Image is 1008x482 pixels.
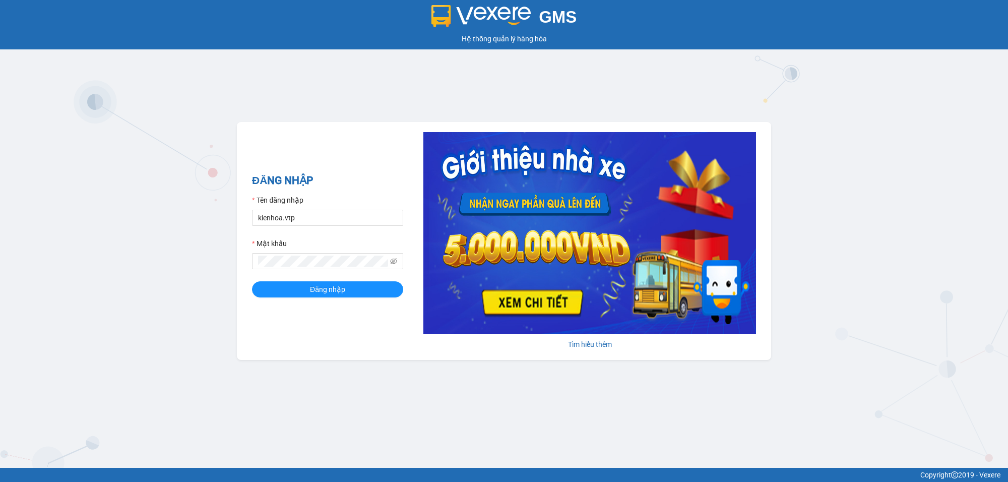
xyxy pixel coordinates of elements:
input: Tên đăng nhập [252,210,403,226]
button: Đăng nhập [252,281,403,297]
h2: ĐĂNG NHẬP [252,172,403,189]
label: Tên đăng nhập [252,195,303,206]
img: logo 2 [431,5,531,27]
span: Đăng nhập [310,284,345,295]
span: GMS [539,8,577,26]
div: Copyright 2019 - Vexere [8,469,1000,480]
label: Mật khẩu [252,238,287,249]
span: copyright [951,471,958,478]
a: GMS [431,15,577,23]
img: banner-0 [423,132,756,334]
span: eye-invisible [390,258,397,265]
input: Mật khẩu [258,256,388,267]
div: Tìm hiểu thêm [423,339,756,350]
div: Hệ thống quản lý hàng hóa [3,33,1005,44]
